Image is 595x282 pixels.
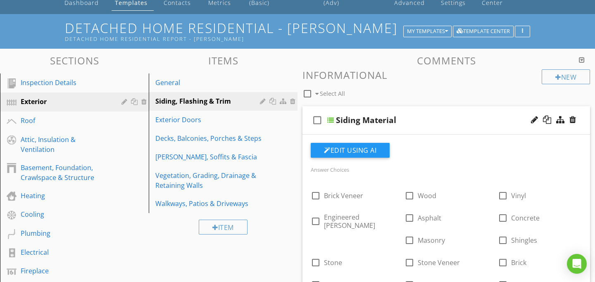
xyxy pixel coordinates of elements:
div: Heating [21,191,109,201]
span: Brick Veneer [324,191,363,200]
span: Stone [324,258,342,267]
label: Answer Choices [311,166,349,173]
button: My Templates [403,26,452,37]
div: Basement, Foundation, Crawlspace & Structure [21,163,109,182]
div: Siding Material [336,115,396,125]
span: Concrete [511,213,540,223]
div: Fireplace [21,266,109,276]
span: Shingles [511,236,537,245]
button: Edit Using AI [311,143,390,158]
div: Decks, Balconies, Porches & Steps [155,133,262,143]
div: Attic, Insulation & Ventilation [21,135,109,154]
span: Asphalt [418,213,441,223]
div: Vegetation, Grading, Drainage & Retaining Walls [155,171,262,190]
div: My Templates [407,28,448,34]
div: Plumbing [21,228,109,238]
div: Item [199,220,248,235]
span: Masonry [418,236,445,245]
h3: Informational [302,69,590,81]
span: Vinyl [511,191,526,200]
span: Wood [418,191,436,200]
span: Brick [511,258,526,267]
div: Roof [21,116,109,126]
div: Detached Home Residential Report - [PERSON_NAME] [65,36,406,42]
button: Template Center [453,26,514,37]
div: [PERSON_NAME], Soffits & Fascia [155,152,262,162]
div: Inspection Details [21,78,109,88]
h1: Detached Home Residential - [PERSON_NAME] [65,21,530,42]
div: New [542,69,590,84]
a: Template Center [453,27,514,34]
div: General [155,78,262,88]
div: Electrical [21,247,109,257]
span: Engineered [PERSON_NAME] [324,213,375,230]
div: Open Intercom Messenger [567,254,587,274]
span: Stone Veneer [418,258,460,267]
h3: Comments [302,55,590,66]
h3: Items [149,55,297,66]
div: Exterior Doors [155,115,262,125]
div: Exterior [21,97,109,107]
div: Siding, Flashing & Trim [155,96,262,106]
div: Template Center [457,28,510,34]
i: check_box_outline_blank [311,110,324,130]
div: Cooling [21,209,109,219]
span: Select All [320,90,345,97]
div: Walkways, Patios & Driveways [155,199,262,209]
